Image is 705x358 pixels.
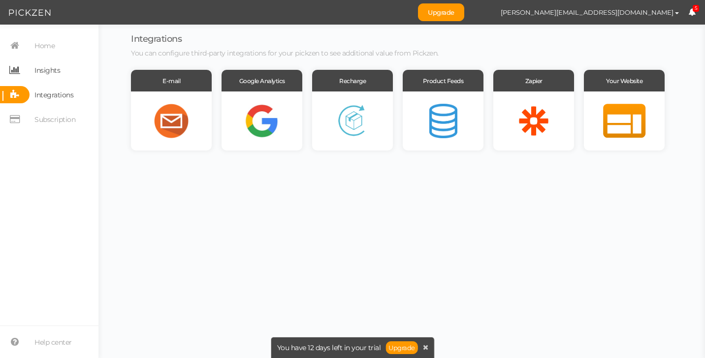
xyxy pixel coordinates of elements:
[277,344,381,351] span: You have 12 days left in your trial
[423,77,464,85] span: Product Feeds
[606,77,642,85] span: Your Website
[385,341,418,354] a: Upgrade
[693,5,700,12] span: 5
[9,7,51,19] img: Pickzen logo
[491,4,688,21] button: [PERSON_NAME][EMAIL_ADDRESS][DOMAIN_NAME]
[34,87,73,103] span: Integrations
[34,334,72,350] span: Help center
[131,33,182,44] span: Integrations
[131,49,439,58] span: You can configure third-party integrations for your pickzen to see additional value from Pickzen.
[493,70,574,91] div: Zapier
[34,38,55,54] span: Home
[474,4,491,21] img: 4e101614d696ddf1450f2237c051538d
[34,112,75,127] span: Subscription
[222,70,302,91] div: Google Analytics
[131,70,212,91] div: E-mail
[501,8,673,16] span: [PERSON_NAME][EMAIL_ADDRESS][DOMAIN_NAME]
[312,70,393,91] div: Recharge
[34,62,60,78] span: Insights
[418,3,464,21] a: Upgrade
